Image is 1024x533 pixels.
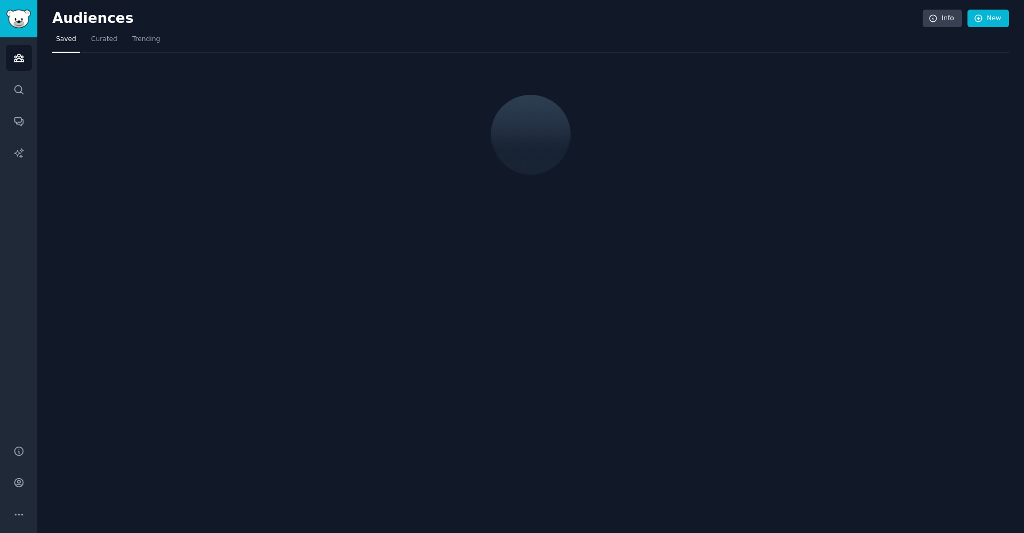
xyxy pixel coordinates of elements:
[91,35,117,44] span: Curated
[87,31,121,53] a: Curated
[967,10,1009,28] a: New
[132,35,160,44] span: Trending
[923,10,962,28] a: Info
[52,31,80,53] a: Saved
[6,10,31,28] img: GummySearch logo
[52,10,923,27] h2: Audiences
[56,35,76,44] span: Saved
[129,31,164,53] a: Trending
